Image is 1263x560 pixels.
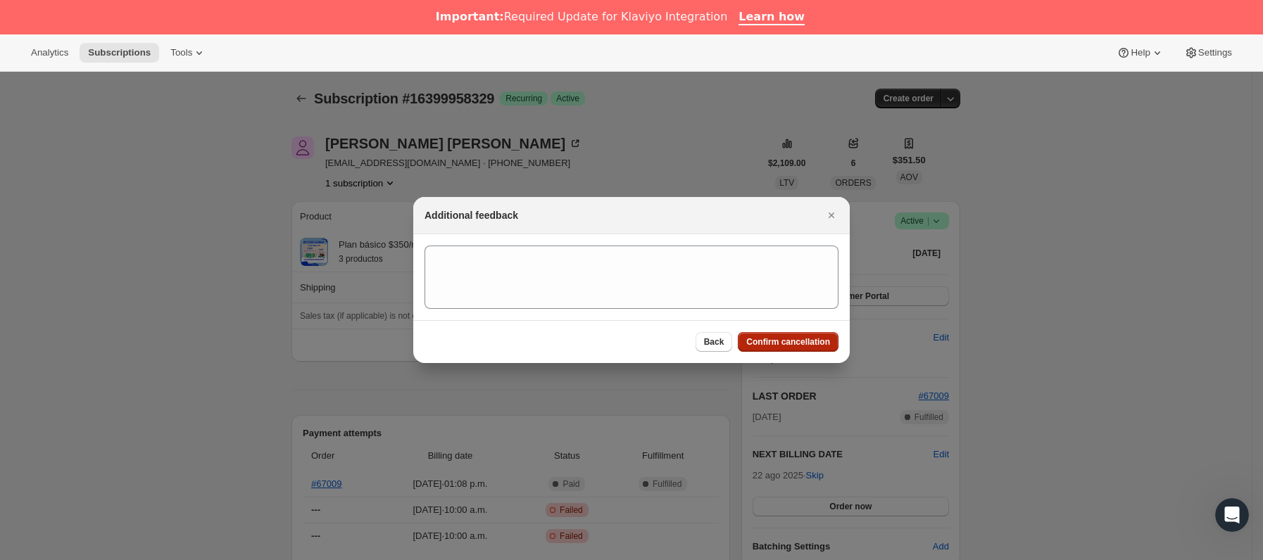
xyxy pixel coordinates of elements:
h2: Additional feedback [425,208,518,222]
iframe: Intercom live chat [1215,498,1249,532]
span: Back [704,336,724,348]
button: Subscriptions [80,43,159,63]
button: Cerrar [822,205,841,225]
button: Back [696,332,733,352]
span: Analytics [31,47,68,58]
span: Settings [1198,47,1232,58]
span: Tools [170,47,192,58]
button: Tools [162,43,215,63]
b: Important: [436,10,504,23]
span: Help [1131,47,1150,58]
button: Help [1108,43,1172,63]
button: Analytics [23,43,77,63]
span: Confirm cancellation [746,336,830,348]
button: Confirm cancellation [738,332,838,352]
a: Learn how [739,10,805,25]
div: Required Update for Klaviyo Integration [436,10,727,24]
button: Settings [1176,43,1240,63]
span: Subscriptions [88,47,151,58]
